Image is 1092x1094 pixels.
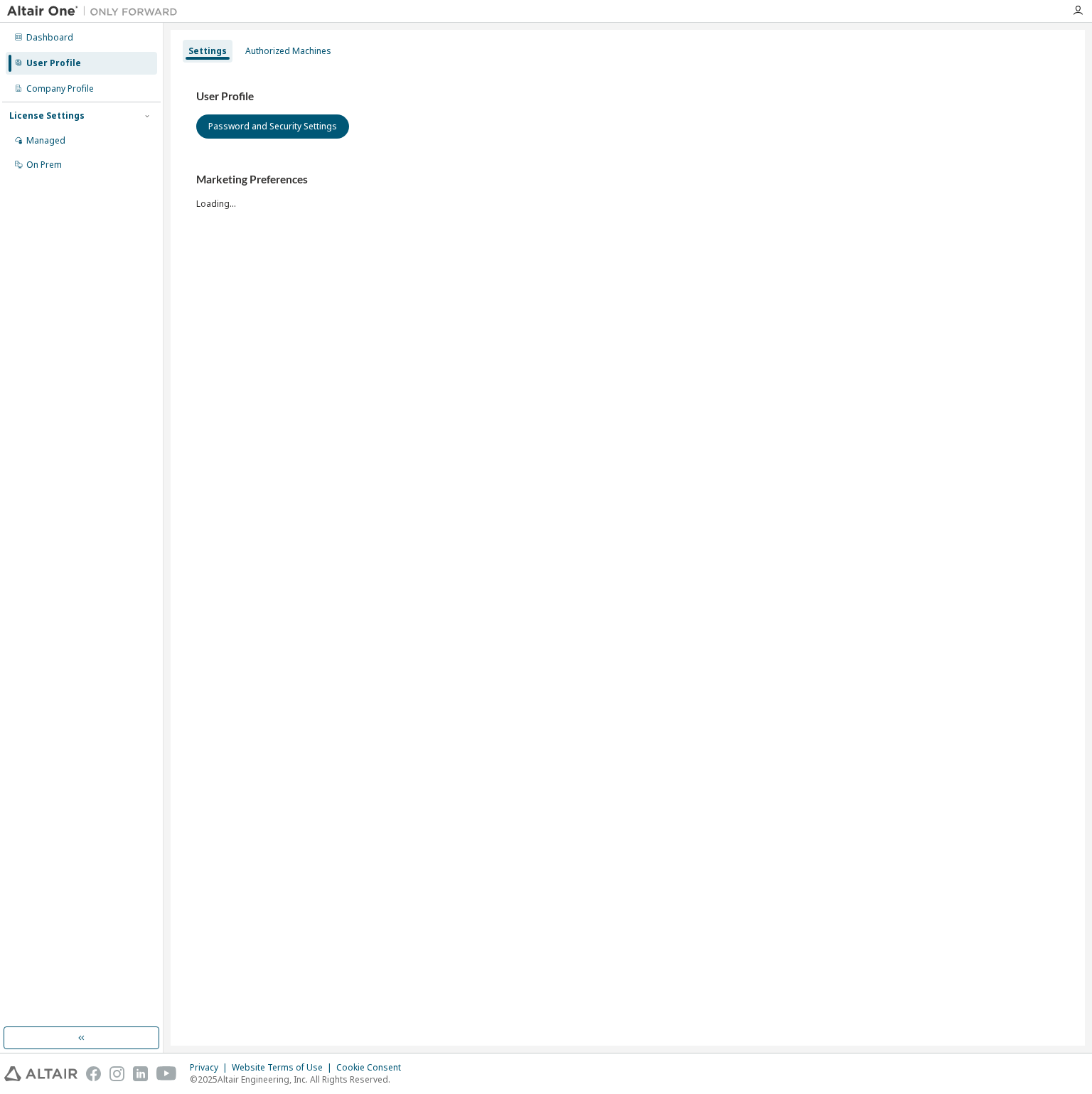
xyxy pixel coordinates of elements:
div: License Settings [9,110,85,122]
div: Managed [26,135,65,146]
button: Password and Security Settings [196,114,349,139]
div: On Prem [26,159,62,171]
div: Dashboard [26,32,73,43]
h3: Marketing Preferences [196,173,1059,187]
h3: User Profile [196,90,1059,104]
div: Website Terms of Use [232,1062,336,1073]
div: Privacy [190,1062,232,1073]
div: Cookie Consent [336,1062,409,1073]
img: Altair One [7,4,185,18]
img: facebook.svg [86,1066,101,1081]
img: instagram.svg [109,1066,124,1081]
div: Authorized Machines [245,45,331,57]
div: Loading... [196,173,1059,209]
img: altair_logo.svg [4,1066,77,1081]
div: Settings [188,45,227,57]
div: User Profile [26,58,81,69]
p: © 2025 Altair Engineering, Inc. All Rights Reserved. [190,1073,409,1085]
div: Company Profile [26,83,94,95]
img: linkedin.svg [133,1066,148,1081]
img: youtube.svg [156,1066,177,1081]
